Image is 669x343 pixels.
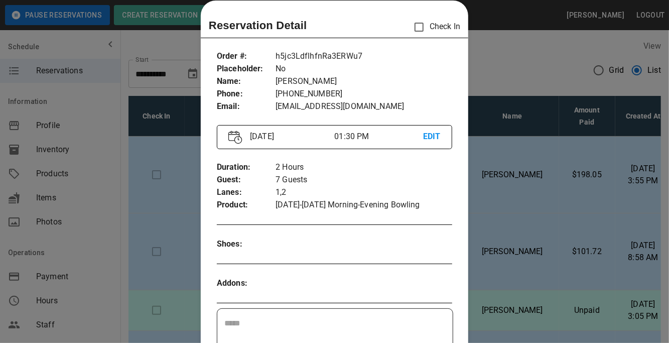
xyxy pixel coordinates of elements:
[217,199,276,211] p: Product :
[217,100,276,113] p: Email :
[217,50,276,63] p: Order # :
[217,161,276,174] p: Duration :
[276,63,452,75] p: No
[409,17,460,38] p: Check In
[276,75,452,88] p: [PERSON_NAME]
[228,131,242,144] img: Vector
[217,63,276,75] p: Placeholder :
[276,161,452,174] p: 2 Hours
[276,88,452,100] p: [PHONE_NUMBER]
[276,50,452,63] p: h5jc3LdflhfnRa3ERWu7
[334,131,423,143] p: 01:30 PM
[423,131,441,143] p: EDIT
[217,174,276,186] p: Guest :
[217,277,276,290] p: Addons :
[217,186,276,199] p: Lanes :
[217,88,276,100] p: Phone :
[276,174,452,186] p: 7 Guests
[217,238,276,251] p: Shoes :
[276,199,452,211] p: [DATE]-[DATE] Morning-Evening Bowling
[209,17,307,34] p: Reservation Detail
[276,186,452,199] p: 1,2
[217,75,276,88] p: Name :
[246,131,334,143] p: [DATE]
[276,100,452,113] p: [EMAIL_ADDRESS][DOMAIN_NAME]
